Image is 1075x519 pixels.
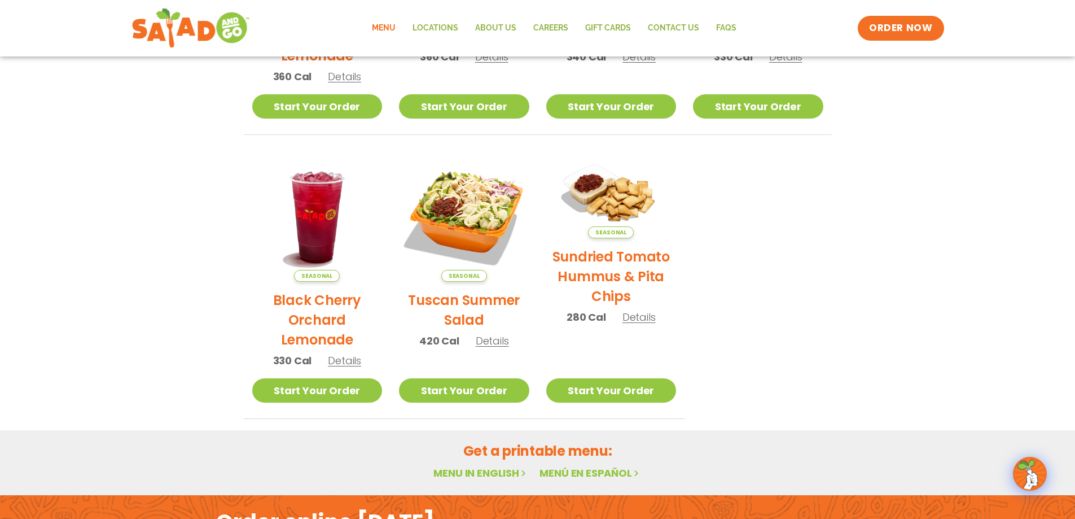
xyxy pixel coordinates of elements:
span: 280 Cal [567,309,606,325]
a: Start Your Order [693,94,823,119]
a: Start Your Order [399,378,529,403]
a: Careers [525,15,577,41]
a: Start Your Order [399,94,529,119]
span: Details [328,354,361,368]
span: Details [769,50,802,64]
h2: Black Cherry Orchard Lemonade [252,290,383,350]
img: Product photo for Tuscan Summer Salad [399,152,529,282]
a: Contact Us [639,15,708,41]
span: Seasonal [441,270,487,282]
a: Start Your Order [252,94,383,119]
a: ORDER NOW [858,16,944,41]
a: Menu in English [433,466,528,480]
span: 330 Cal [714,49,753,64]
a: Start Your Order [546,94,677,119]
span: Seasonal [294,270,340,282]
span: 420 Cal [419,333,459,348]
img: wpChatIcon [1014,458,1046,490]
img: Product photo for Sundried Tomato Hummus & Pita Chips [546,152,677,239]
h2: Get a printable menu: [244,441,832,461]
a: Locations [404,15,467,41]
span: Details [475,50,508,64]
img: new-SAG-logo-768×292 [131,6,251,51]
span: Details [622,310,656,324]
span: ORDER NOW [869,21,932,35]
h2: Sundried Tomato Hummus & Pita Chips [546,247,677,306]
a: Menu [363,15,404,41]
a: GIFT CARDS [577,15,639,41]
h2: Tuscan Summer Salad [399,290,529,330]
a: Start Your Order [546,378,677,403]
span: 360 Cal [273,69,312,84]
span: 340 Cal [567,49,607,64]
span: 330 Cal [273,353,312,368]
a: Menú en español [539,466,641,480]
span: 360 Cal [420,49,459,64]
a: About Us [467,15,525,41]
a: Start Your Order [252,378,383,403]
span: Details [622,50,656,64]
span: Details [328,69,361,84]
img: Product photo for Black Cherry Orchard Lemonade [252,152,383,282]
nav: Menu [363,15,745,41]
span: Seasonal [588,226,634,238]
span: Details [476,334,509,348]
a: FAQs [708,15,745,41]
